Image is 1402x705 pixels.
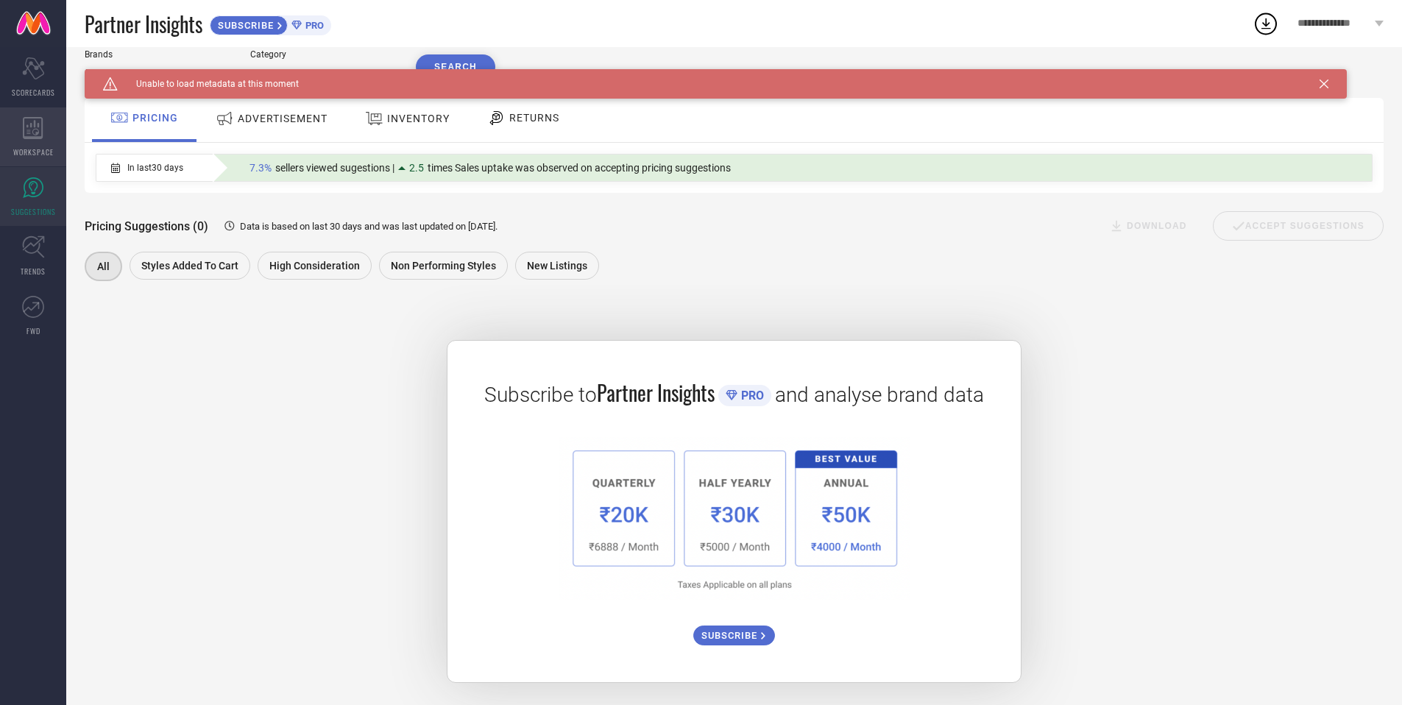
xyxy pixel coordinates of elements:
a: SUBSCRIBE [693,614,775,645]
span: ADVERTISEMENT [238,113,328,124]
span: INVENTORY [387,113,450,124]
span: sellers viewed sugestions | [275,162,394,174]
span: All [97,261,110,272]
span: SUGGESTIONS [11,206,56,217]
img: 1a6fb96cb29458d7132d4e38d36bc9c7.png [559,437,909,600]
button: Search [416,54,495,79]
span: High Consideration [269,260,360,272]
span: PRICING [132,112,178,124]
span: and analyse brand data [775,383,984,407]
span: Styles Added To Cart [141,260,238,272]
span: SUBSCRIBE [701,630,761,641]
span: Non Performing Styles [391,260,496,272]
span: Data is based on last 30 days and was last updated on [DATE] . [240,221,498,232]
span: Subscribe to [484,383,597,407]
span: PRO [737,389,764,403]
span: FWD [26,325,40,336]
span: SUBSCRIBE [210,20,277,31]
span: PRO [302,20,324,31]
div: Brands [85,49,232,60]
span: New Listings [527,260,587,272]
span: WORKSPACE [13,146,54,157]
span: Pricing Suggestions (0) [85,219,208,233]
span: Partner Insights [597,378,715,408]
div: Percentage of sellers who have viewed suggestions for the current Insight Type [242,158,738,177]
span: 7.3% [249,162,272,174]
span: times Sales uptake was observed on accepting pricing suggestions [428,162,731,174]
span: Partner Insights [85,9,202,39]
span: SCORECARDS [12,87,55,98]
a: SUBSCRIBEPRO [210,12,331,35]
span: RETURNS [509,112,559,124]
span: In last 30 days [127,163,183,173]
span: 2.5 [409,162,424,174]
div: Category [250,49,397,60]
span: TRENDS [21,266,46,277]
span: Unable to load metadata at this moment [118,79,299,89]
div: Accept Suggestions [1213,211,1384,241]
div: Open download list [1253,10,1279,37]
